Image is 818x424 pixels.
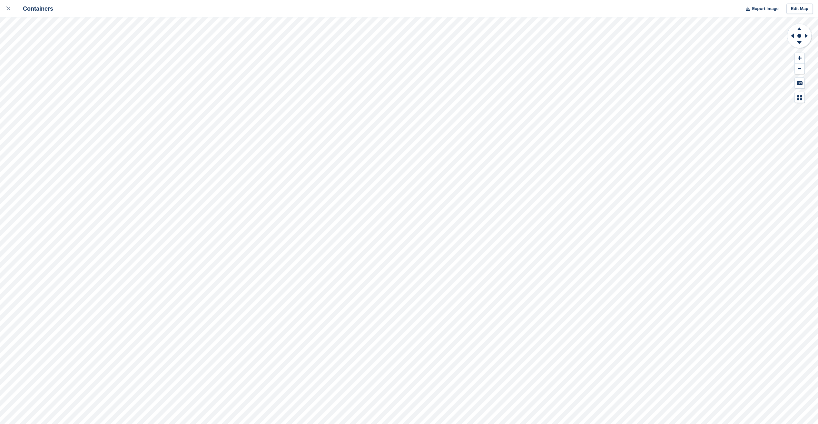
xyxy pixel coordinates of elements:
div: Containers [17,5,53,13]
a: Edit Map [786,4,813,14]
span: Export Image [752,5,778,12]
button: Zoom Out [795,64,804,74]
button: Zoom In [795,53,804,64]
button: Keyboard Shortcuts [795,78,804,88]
button: Export Image [742,4,779,14]
button: Map Legend [795,92,804,103]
